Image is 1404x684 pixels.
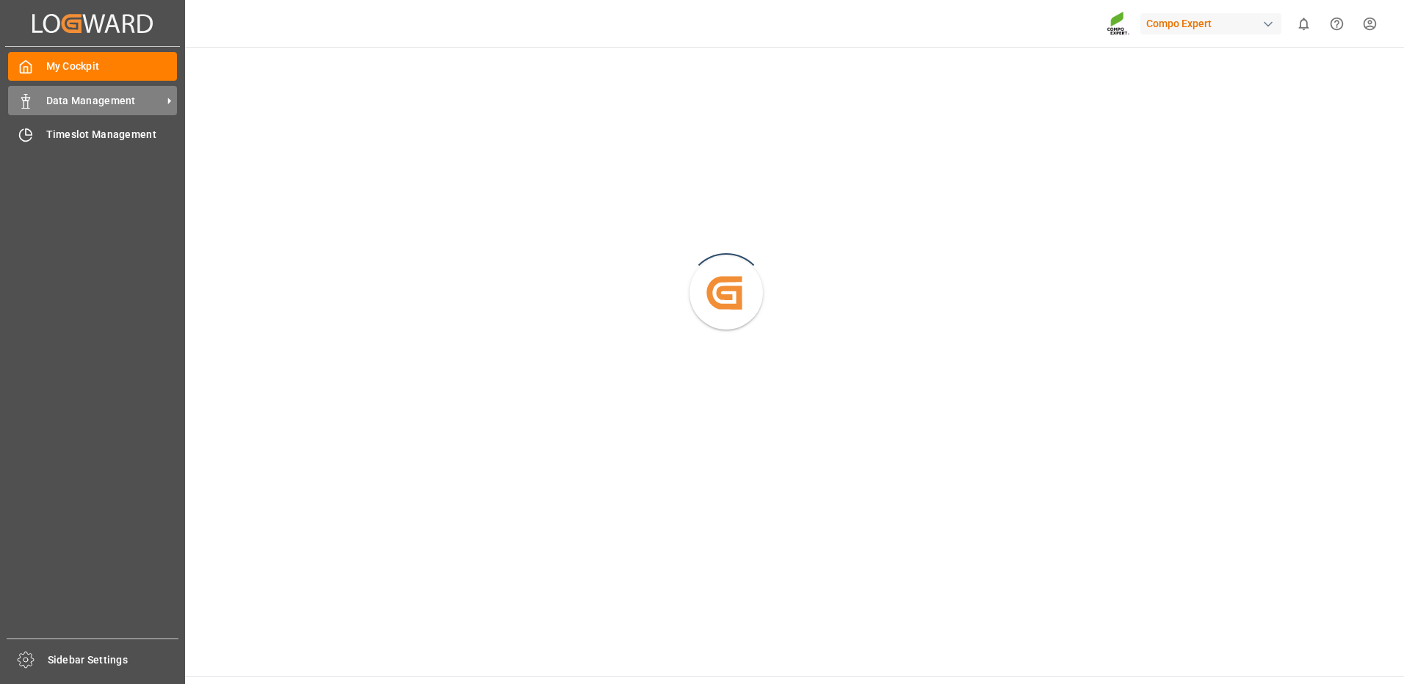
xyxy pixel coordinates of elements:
span: Timeslot Management [46,127,178,142]
span: Data Management [46,93,162,109]
button: Help Center [1320,7,1353,40]
a: Timeslot Management [8,120,177,149]
button: show 0 new notifications [1287,7,1320,40]
span: My Cockpit [46,59,178,74]
button: Compo Expert [1140,10,1287,37]
span: Sidebar Settings [48,652,179,668]
a: My Cockpit [8,52,177,81]
div: Compo Expert [1140,13,1281,34]
img: Screenshot%202023-09-29%20at%2010.02.21.png_1712312052.png [1107,11,1130,37]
